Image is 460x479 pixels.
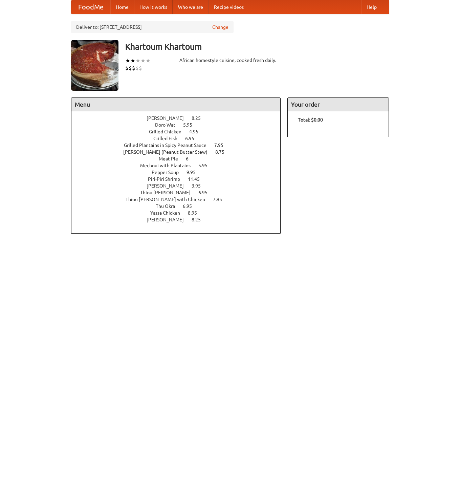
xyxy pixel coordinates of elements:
a: Thu Okra 6.95 [156,203,204,209]
span: [PERSON_NAME] [147,183,191,189]
h4: Menu [71,98,281,111]
a: Doro Wat 5.95 [155,122,205,128]
span: 5.95 [183,122,199,128]
a: Piri-Piri Shrimp 11.45 [148,176,212,182]
a: Recipe videos [209,0,249,14]
li: ★ [130,57,135,64]
a: [PERSON_NAME] 8.25 [147,217,213,222]
h4: Your order [288,98,389,111]
a: Pepper Soup 9.95 [152,170,208,175]
span: 4.95 [189,129,205,134]
b: Total: $0.00 [298,117,323,123]
a: [PERSON_NAME] 8.25 [147,115,213,121]
li: $ [139,64,142,72]
span: [PERSON_NAME] [147,115,191,121]
li: ★ [135,57,140,64]
span: 8.25 [192,217,207,222]
div: African homestyle cuisine, cooked fresh daily. [179,57,281,64]
span: Grilled Chicken [149,129,188,134]
span: 6.95 [183,203,199,209]
a: Yassa Chicken 8.95 [150,210,210,216]
a: Help [361,0,382,14]
span: 6.95 [198,190,214,195]
div: Deliver to: [STREET_ADDRESS] [71,21,234,33]
a: How it works [134,0,173,14]
span: 3.95 [192,183,207,189]
span: 7.95 [213,197,229,202]
span: [PERSON_NAME] [147,217,191,222]
a: Meat Pie 6 [159,156,201,161]
span: 7.95 [214,143,230,148]
li: ★ [125,57,130,64]
a: Change [212,24,228,30]
a: Grilled Fish 6.95 [153,136,207,141]
img: angular.jpg [71,40,118,91]
span: 6 [186,156,195,161]
li: ★ [146,57,151,64]
span: Grilled Fish [153,136,184,141]
span: Meat Pie [159,156,185,161]
li: ★ [140,57,146,64]
span: 8.25 [192,115,207,121]
li: $ [135,64,139,72]
span: Thiou [PERSON_NAME] with Chicken [126,197,212,202]
span: 6.95 [185,136,201,141]
span: [PERSON_NAME] (Peanut Butter Stew) [123,149,214,155]
span: Mechoui with Plantains [140,163,197,168]
a: FoodMe [71,0,110,14]
a: [PERSON_NAME] 3.95 [147,183,213,189]
a: Thiou [PERSON_NAME] with Chicken 7.95 [126,197,235,202]
a: Grilled Plantains in Spicy Peanut Sauce 7.95 [124,143,236,148]
span: Yassa Chicken [150,210,187,216]
li: $ [129,64,132,72]
li: $ [132,64,135,72]
span: Grilled Plantains in Spicy Peanut Sauce [124,143,213,148]
span: Thiou [PERSON_NAME] [140,190,197,195]
span: 5.95 [198,163,214,168]
a: Mechoui with Plantains 5.95 [140,163,220,168]
a: Thiou [PERSON_NAME] 6.95 [140,190,220,195]
a: [PERSON_NAME] (Peanut Butter Stew) 8.75 [123,149,237,155]
span: Thu Okra [156,203,182,209]
h3: Khartoum Khartoum [125,40,389,53]
span: 8.75 [215,149,231,155]
span: Piri-Piri Shrimp [148,176,187,182]
span: 9.95 [187,170,202,175]
span: Doro Wat [155,122,182,128]
li: $ [125,64,129,72]
a: Who we are [173,0,209,14]
span: Pepper Soup [152,170,185,175]
a: Home [110,0,134,14]
span: 11.45 [188,176,206,182]
span: 8.95 [188,210,204,216]
a: Grilled Chicken 4.95 [149,129,211,134]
